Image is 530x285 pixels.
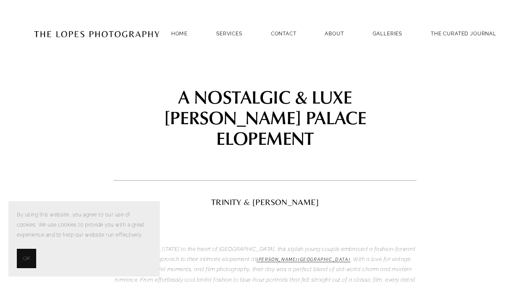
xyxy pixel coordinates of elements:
a: [PERSON_NAME][GEOGRAPHIC_DATA] [257,257,350,262]
a: SERVICES [216,31,242,37]
img: Portugal Wedding Photographer | The Lopes Photography [34,13,160,54]
a: GALLERIES [373,28,403,39]
a: Contact [271,28,297,39]
section: Cookie banner [8,201,160,277]
button: OK [17,249,36,268]
a: Home [171,28,188,39]
a: ABOUT [325,28,344,39]
em: Straight from [US_STATE] to the heart of [GEOGRAPHIC_DATA], this stylish young couple embraced a ... [114,246,417,262]
span: OK [23,253,30,264]
p: By using this website, you agree to our use of cookies. We use cookies to provide you with a grea... [17,210,151,240]
h2: TRINITY & [PERSON_NAME] [114,198,416,206]
h1: A NOSTALGIC & LUXE [PERSON_NAME] PALACE ELOPEMENT [114,86,416,148]
a: THE CURATED JOURNAL [431,28,496,39]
